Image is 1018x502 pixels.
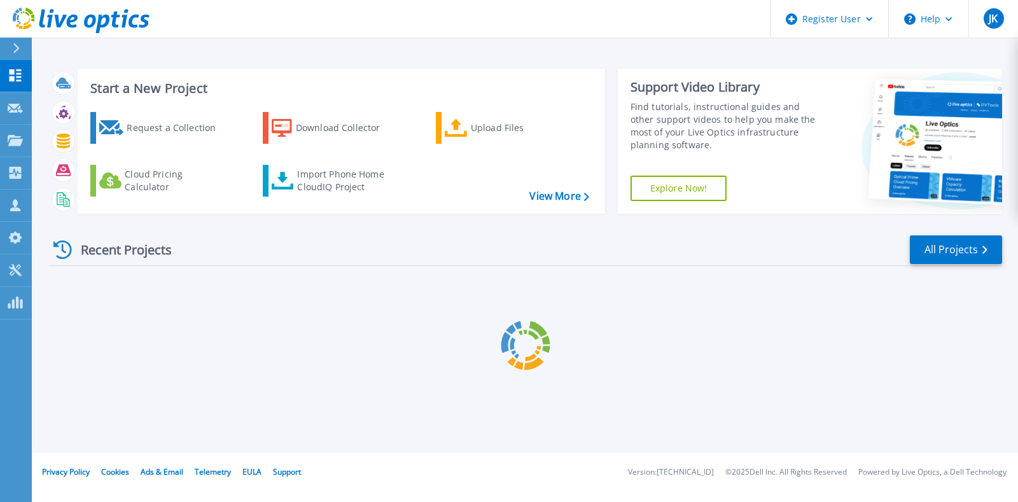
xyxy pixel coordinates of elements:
a: EULA [242,466,261,477]
a: Privacy Policy [42,466,90,477]
div: Download Collector [296,115,398,141]
div: Upload Files [471,115,573,141]
div: Cloud Pricing Calculator [125,168,227,193]
a: View More [529,190,589,202]
a: Cloud Pricing Calculator [90,165,232,197]
a: Upload Files [436,112,578,144]
a: Support [273,466,301,477]
a: Request a Collection [90,112,232,144]
div: Import Phone Home CloudIQ Project [297,168,396,193]
div: Request a Collection [127,115,228,141]
li: © 2025 Dell Inc. All Rights Reserved [725,468,847,477]
a: Telemetry [195,466,231,477]
h3: Start a New Project [90,81,589,95]
a: Download Collector [263,112,405,144]
div: Support Video Library [631,79,824,95]
a: Cookies [101,466,129,477]
a: All Projects [910,235,1002,264]
span: JK [989,13,998,24]
li: Powered by Live Optics, a Dell Technology [858,468,1007,477]
div: Find tutorials, instructional guides and other support videos to help you make the most of your L... [631,101,824,151]
li: Version: [TECHNICAL_ID] [628,468,714,477]
div: Recent Projects [49,234,189,265]
a: Ads & Email [141,466,183,477]
a: Explore Now! [631,176,727,201]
